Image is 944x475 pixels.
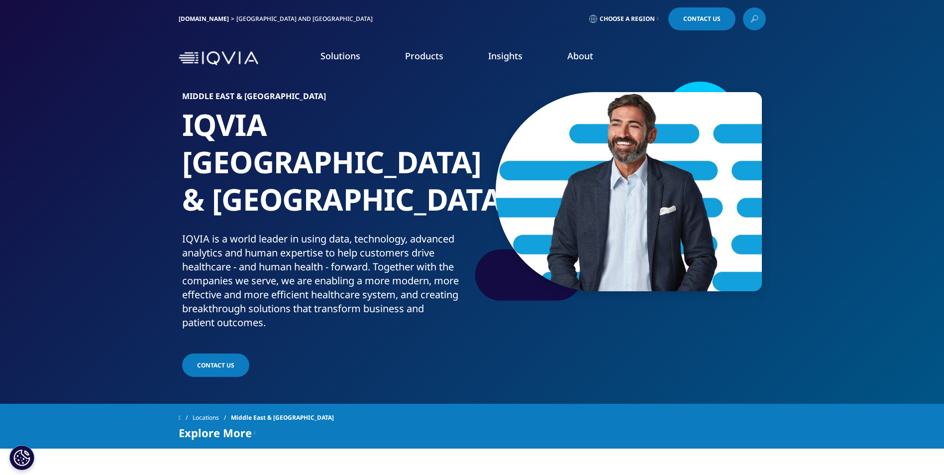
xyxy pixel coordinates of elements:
[179,14,229,23] a: [DOMAIN_NAME]
[683,16,721,22] span: Contact Us
[600,15,655,23] span: Choose a Region
[231,409,334,427] span: Middle East & [GEOGRAPHIC_DATA]
[262,35,766,82] nav: Primary
[405,50,443,62] a: Products
[496,92,762,291] img: 6_rbuportraitoption.jpg
[179,427,252,439] span: Explore More
[182,232,468,336] p: IQVIA is a world leader in using data, technology, advanced analytics and human expertise to help...
[567,50,593,62] a: About
[182,92,468,106] h6: Middle East & [GEOGRAPHIC_DATA]
[320,50,360,62] a: Solutions
[197,361,234,369] span: Contact us
[182,354,249,377] a: Contact us
[488,50,523,62] a: Insights
[668,7,735,30] a: Contact Us
[236,15,377,23] div: [GEOGRAPHIC_DATA] and [GEOGRAPHIC_DATA]
[9,445,34,470] button: Cookies Settings
[182,106,468,232] h1: IQVIA [GEOGRAPHIC_DATA] & [GEOGRAPHIC_DATA]
[179,51,258,66] img: IQVIA Healthcare Information Technology and Pharma Clinical Research Company
[193,409,231,427] a: Locations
